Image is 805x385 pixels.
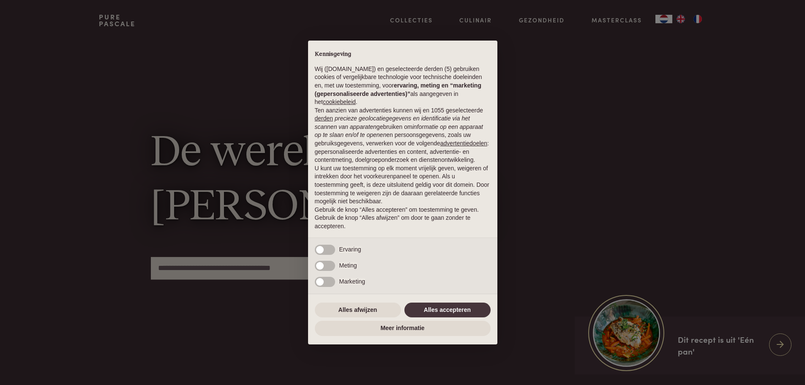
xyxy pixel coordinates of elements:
button: advertentiedoelen [440,139,487,148]
em: informatie op een apparaat op te slaan en/of te openen [315,123,483,139]
strong: ervaring, meting en “marketing (gepersonaliseerde advertenties)” [315,82,481,97]
p: Wij ([DOMAIN_NAME]) en geselecteerde derden (5) gebruiken cookies of vergelijkbare technologie vo... [315,65,491,106]
span: Ervaring [339,246,361,253]
p: U kunt uw toestemming op elk moment vrijelijk geven, weigeren of intrekken door het voorkeurenpan... [315,164,491,206]
button: Alles afwijzen [315,303,401,318]
button: derden [315,115,333,123]
p: Ten aanzien van advertenties kunnen wij en 1055 geselecteerde gebruiken om en persoonsgegevens, z... [315,106,491,164]
a: cookiebeleid [323,98,356,105]
span: Meting [339,262,357,269]
button: Alles accepteren [404,303,491,318]
button: Meer informatie [315,321,491,336]
h2: Kennisgeving [315,51,491,58]
em: precieze geolocatiegegevens en identificatie via het scannen van apparaten [315,115,470,130]
p: Gebruik de knop “Alles accepteren” om toestemming te geven. Gebruik de knop “Alles afwijzen” om d... [315,206,491,231]
span: Marketing [339,278,365,285]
